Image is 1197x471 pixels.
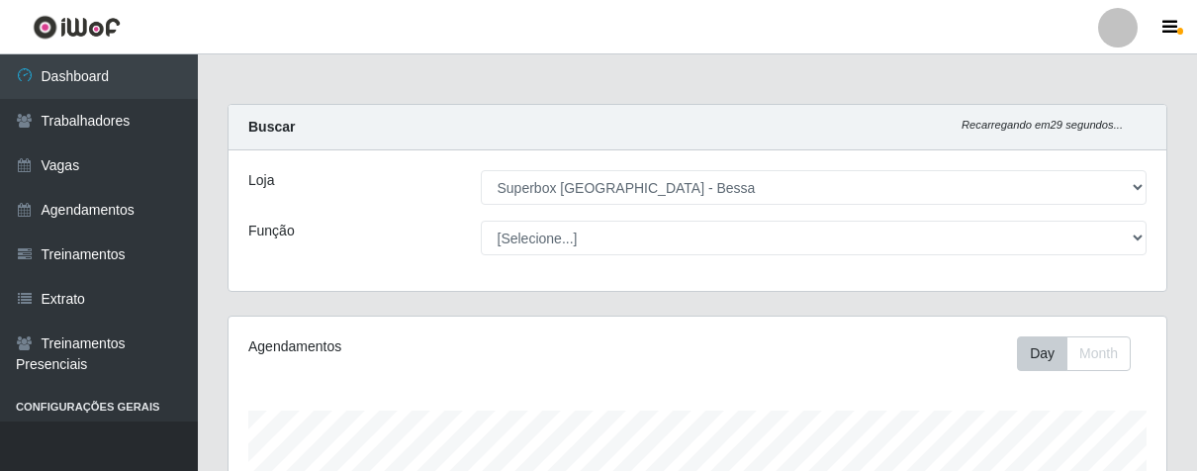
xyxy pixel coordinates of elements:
i: Recarregando em 29 segundos... [962,119,1123,131]
img: CoreUI Logo [33,15,121,40]
label: Função [248,221,295,241]
button: Day [1017,336,1067,371]
div: Agendamentos [248,336,605,357]
button: Month [1066,336,1131,371]
strong: Buscar [248,119,295,135]
label: Loja [248,170,274,191]
div: Toolbar with button groups [1017,336,1147,371]
div: First group [1017,336,1131,371]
